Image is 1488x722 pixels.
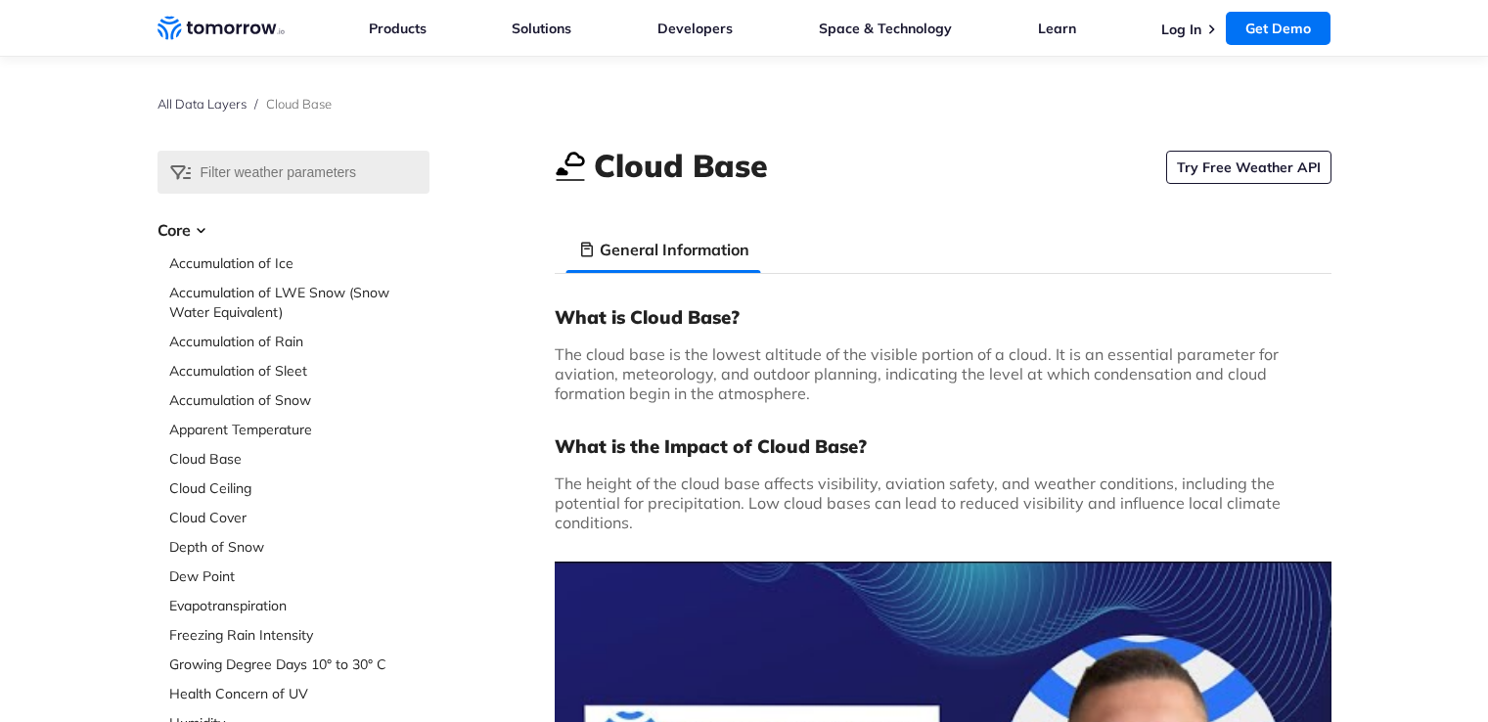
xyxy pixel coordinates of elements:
h3: General Information [600,238,749,261]
li: General Information [566,226,761,273]
a: Cloud Ceiling [169,478,429,498]
span: Cloud Base [266,96,332,112]
h1: Cloud Base [594,144,768,187]
a: Freezing Rain Intensity [169,625,429,645]
h3: What is the Impact of Cloud Base? [555,434,1331,458]
a: Growing Degree Days 10° to 30° C [169,654,429,674]
h3: Core [158,218,429,242]
a: Learn [1038,20,1076,37]
span: / [254,96,258,112]
a: Dew Point [169,566,429,586]
a: Accumulation of LWE Snow (Snow Water Equivalent) [169,283,429,322]
a: Health Concern of UV [169,684,429,703]
a: Accumulation of Snow [169,390,429,410]
a: Home link [158,14,285,43]
a: Depth of Snow [169,537,429,557]
a: Accumulation of Ice [169,253,429,273]
a: Accumulation of Sleet [169,361,429,381]
a: Cloud Cover [169,508,429,527]
a: Try Free Weather API [1166,151,1331,184]
span: The height of the cloud base affects visibility, aviation safety, and weather conditions, includi... [555,474,1281,532]
a: Products [369,20,427,37]
a: Apparent Temperature [169,420,429,439]
a: Solutions [512,20,571,37]
span: The cloud base is the lowest altitude of the visible portion of a cloud. It is an essential param... [555,344,1279,403]
a: Accumulation of Rain [169,332,429,351]
a: Cloud Base [169,449,429,469]
a: Get Demo [1226,12,1330,45]
a: Space & Technology [819,20,952,37]
input: Filter weather parameters [158,151,429,194]
a: All Data Layers [158,96,247,112]
a: Developers [657,20,733,37]
h3: What is Cloud Base? [555,305,1331,329]
a: Evapotranspiration [169,596,429,615]
a: Log In [1161,21,1201,38]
